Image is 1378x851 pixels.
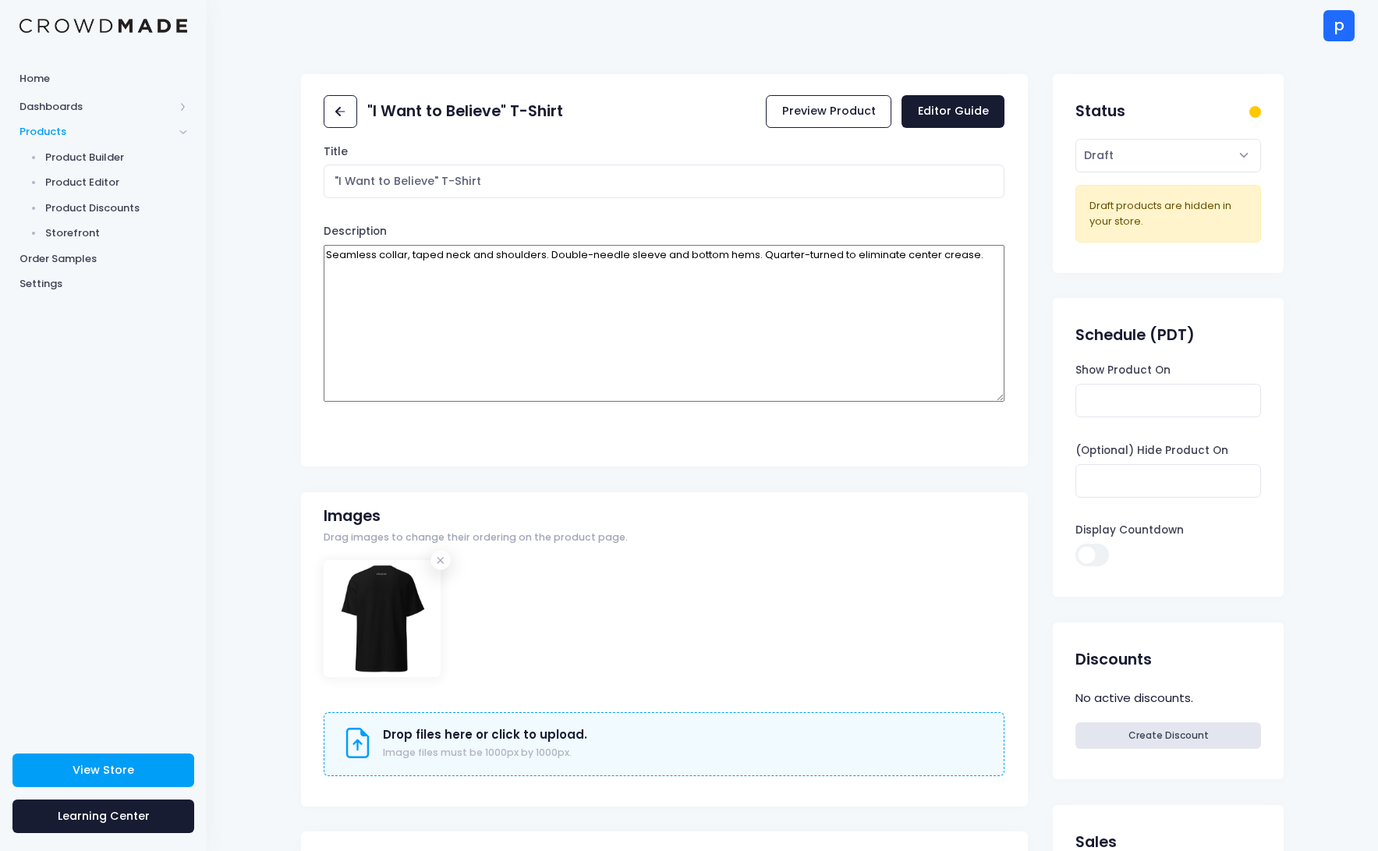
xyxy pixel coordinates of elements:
div: No active discounts. [1075,687,1260,710]
h2: Images [324,507,381,525]
span: Remove image [431,551,451,570]
span: Home [19,71,187,87]
textarea: Seamless collar, taped neck and shoulders. Double-needle sleeve and bottom hems. Quarter-turned t... [324,245,1004,402]
div: Draft products are hidden in your store. [1089,198,1248,229]
span: Settings [19,276,187,292]
a: View Store [12,753,194,787]
span: View Store [73,762,134,778]
span: Storefront [45,225,188,241]
label: (Optional) Hide Product On [1075,443,1228,459]
div: p [1323,10,1355,41]
a: Editor Guide [902,95,1004,129]
h2: Status [1075,102,1125,120]
span: Dashboards [19,99,174,115]
span: Learning Center [58,808,150,824]
span: Drag images to change their ordering on the product page. [324,530,628,545]
h2: Sales [1075,833,1117,851]
span: Image files must be 1000px by 1000px. [383,746,572,759]
span: Product Builder [45,150,188,165]
h2: Discounts [1075,651,1152,668]
a: Learning Center [12,800,194,833]
h3: Drop files here or click to upload. [383,728,587,742]
label: Title [324,144,348,160]
a: Preview Product [766,95,891,129]
span: Products [19,124,174,140]
label: Show Product On [1075,363,1171,378]
label: Display Countdown [1075,523,1184,538]
span: Product Editor [45,175,188,190]
label: Description [324,224,387,239]
h2: Schedule (PDT) [1075,326,1195,344]
span: Product Discounts [45,200,188,216]
a: Create Discount [1075,722,1260,749]
span: Order Samples [19,251,187,267]
img: Logo [19,19,187,34]
h2: "I Want to Believe" T-Shirt [367,102,563,120]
